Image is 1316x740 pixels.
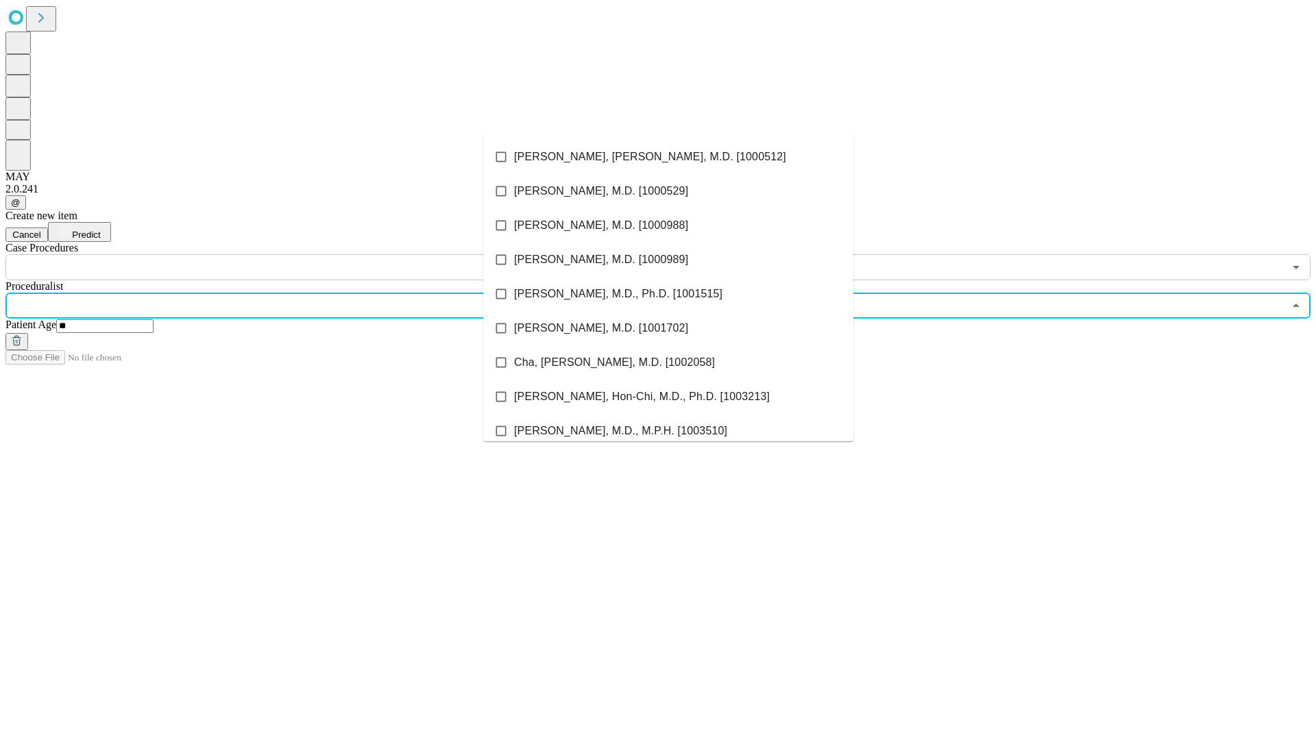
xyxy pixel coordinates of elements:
[1287,296,1306,315] button: Close
[514,388,770,405] span: [PERSON_NAME], Hon-Chi, M.D., Ph.D. [1003213]
[514,251,688,268] span: [PERSON_NAME], M.D. [1000989]
[514,423,727,439] span: [PERSON_NAME], M.D., M.P.H. [1003510]
[5,171,1311,183] div: MAY
[5,195,26,210] button: @
[72,230,100,240] span: Predict
[514,354,715,371] span: Cha, [PERSON_NAME], M.D. [1002058]
[5,227,48,242] button: Cancel
[5,319,56,330] span: Patient Age
[1287,258,1306,277] button: Open
[5,280,63,292] span: Proceduralist
[5,210,77,221] span: Create new item
[5,183,1311,195] div: 2.0.241
[514,183,688,199] span: [PERSON_NAME], M.D. [1000529]
[514,320,688,336] span: [PERSON_NAME], M.D. [1001702]
[11,197,21,208] span: @
[514,217,688,234] span: [PERSON_NAME], M.D. [1000988]
[514,149,786,165] span: [PERSON_NAME], [PERSON_NAME], M.D. [1000512]
[12,230,41,240] span: Cancel
[514,286,722,302] span: [PERSON_NAME], M.D., Ph.D. [1001515]
[5,242,78,254] span: Scheduled Procedure
[48,222,111,242] button: Predict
